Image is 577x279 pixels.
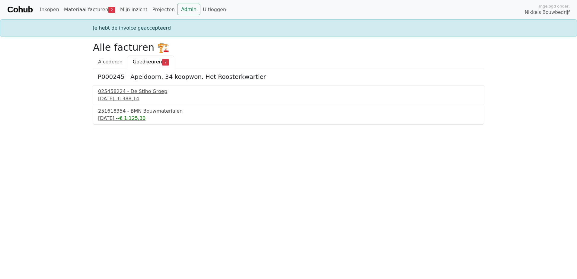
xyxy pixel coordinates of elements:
[128,56,174,68] a: Goedkeuren2
[62,4,118,16] a: Materiaal facturen2
[108,7,115,13] span: 2
[200,4,228,16] a: Uitloggen
[98,59,123,65] span: Afcoderen
[93,42,484,53] h2: Alle facturen 🏗️
[98,88,479,95] div: 025458224 - De Stiho Groep
[89,24,488,32] div: Je hebt de invoice geaccepteerd
[37,4,61,16] a: Inkopen
[98,107,479,115] div: 251618354 - BMN Bouwmaterialen
[118,4,150,16] a: Mijn inzicht
[98,88,479,102] a: 025458224 - De Stiho Groep[DATE] -€ 388,14
[98,73,479,80] h5: P000245 - Apeldoorn, 34 koopwon. Het Roosterkwartier
[98,95,479,102] div: [DATE] -
[7,2,33,17] a: Cohub
[525,9,570,16] span: Nikkels Bouwbedrijf
[98,115,479,122] div: [DATE] -
[93,56,128,68] a: Afcoderen
[539,3,570,9] span: Ingelogd onder:
[98,107,479,122] a: 251618354 - BMN Bouwmaterialen[DATE] --€ 1.125,30
[133,59,162,65] span: Goedkeuren
[177,4,200,15] a: Admin
[118,96,139,101] span: € 388,14
[162,59,169,65] span: 2
[150,4,177,16] a: Projecten
[118,115,145,121] span: -€ 1.125,30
